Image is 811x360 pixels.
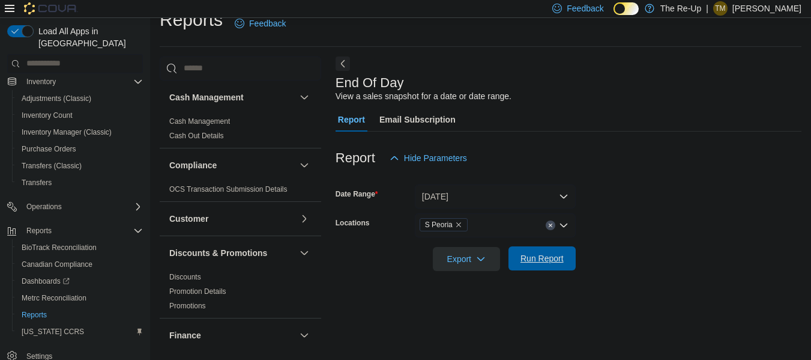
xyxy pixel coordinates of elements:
[169,301,206,311] span: Promotions
[169,91,244,103] h3: Cash Management
[404,152,467,164] span: Hide Parameters
[2,73,148,90] button: Inventory
[433,247,500,271] button: Export
[336,56,350,71] button: Next
[169,185,288,194] a: OCS Transaction Submission Details
[12,273,148,290] a: Dashboards
[338,108,365,132] span: Report
[22,224,56,238] button: Reports
[169,131,224,141] span: Cash Out Details
[169,329,201,341] h3: Finance
[34,25,143,49] span: Load All Apps in [GEOGRAPHIC_DATA]
[169,272,201,282] span: Discounts
[713,1,728,16] div: Tynisa Mitchell
[415,185,576,209] button: [DATE]
[169,159,295,171] button: Compliance
[440,247,493,271] span: Export
[297,246,312,260] button: Discounts & Promotions
[17,240,143,255] span: BioTrack Reconciliation
[17,257,97,272] a: Canadian Compliance
[22,327,84,337] span: [US_STATE] CCRS
[379,108,456,132] span: Email Subscription
[169,247,267,259] h3: Discounts & Promotions
[160,182,321,201] div: Compliance
[425,219,453,231] span: S Peoria
[169,213,208,225] h3: Customer
[12,256,148,273] button: Canadian Compliance
[169,273,201,281] a: Discounts
[297,158,312,172] button: Compliance
[22,94,91,103] span: Adjustments (Classic)
[17,274,74,288] a: Dashboards
[706,1,708,16] p: |
[17,291,143,305] span: Metrc Reconciliation
[17,91,143,106] span: Adjustments (Classic)
[17,175,56,190] a: Transfers
[22,260,92,269] span: Canadian Compliance
[17,91,96,106] a: Adjustments (Classic)
[297,212,312,226] button: Customer
[12,107,148,124] button: Inventory Count
[336,151,375,165] h3: Report
[17,308,52,322] a: Reports
[169,287,226,296] a: Promotion Details
[22,75,143,89] span: Inventory
[12,323,148,340] button: [US_STATE] CCRS
[26,226,52,236] span: Reports
[17,308,143,322] span: Reports
[230,11,291,35] a: Feedback
[559,221,568,230] button: Open list of options
[297,328,312,343] button: Finance
[508,246,576,270] button: Run Report
[22,243,97,252] span: BioTrack Reconciliation
[297,90,312,105] button: Cash Management
[520,252,564,264] span: Run Report
[160,270,321,318] div: Discounts & Promotions
[22,144,76,154] span: Purchase Orders
[2,198,148,215] button: Operations
[169,132,224,140] a: Cash Out Details
[22,200,143,214] span: Operations
[22,111,73,120] span: Inventory Count
[169,91,295,103] button: Cash Management
[385,146,472,170] button: Hide Parameters
[26,77,56,87] span: Inventory
[24,2,78,14] img: Cova
[12,141,148,157] button: Purchase Orders
[169,117,230,126] a: Cash Management
[732,1,801,16] p: [PERSON_NAME]
[12,124,148,141] button: Inventory Manager (Classic)
[455,221,462,228] button: Remove S Peoria from selection in this group
[12,157,148,174] button: Transfers (Classic)
[169,159,217,171] h3: Compliance
[17,125,143,139] span: Inventory Manager (Classic)
[420,218,468,231] span: S Peoria
[17,291,91,305] a: Metrc Reconciliation
[715,1,725,16] span: TM
[17,142,81,156] a: Purchase Orders
[2,222,148,239] button: Reports
[17,159,86,173] a: Transfers (Classic)
[169,213,295,225] button: Customer
[12,90,148,107] button: Adjustments (Classic)
[22,127,112,137] span: Inventory Manager (Classic)
[17,108,143,123] span: Inventory Count
[22,310,47,320] span: Reports
[336,218,370,228] label: Locations
[17,142,143,156] span: Purchase Orders
[22,224,143,238] span: Reports
[169,185,288,194] span: OCS Transaction Submission Details
[12,239,148,256] button: BioTrack Reconciliation
[17,175,143,190] span: Transfers
[17,125,116,139] a: Inventory Manager (Classic)
[660,1,701,16] p: The Re-Up
[249,17,286,29] span: Feedback
[22,293,86,303] span: Metrc Reconciliation
[22,178,52,188] span: Transfers
[17,108,77,123] a: Inventory Count
[22,75,61,89] button: Inventory
[160,8,223,32] h1: Reports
